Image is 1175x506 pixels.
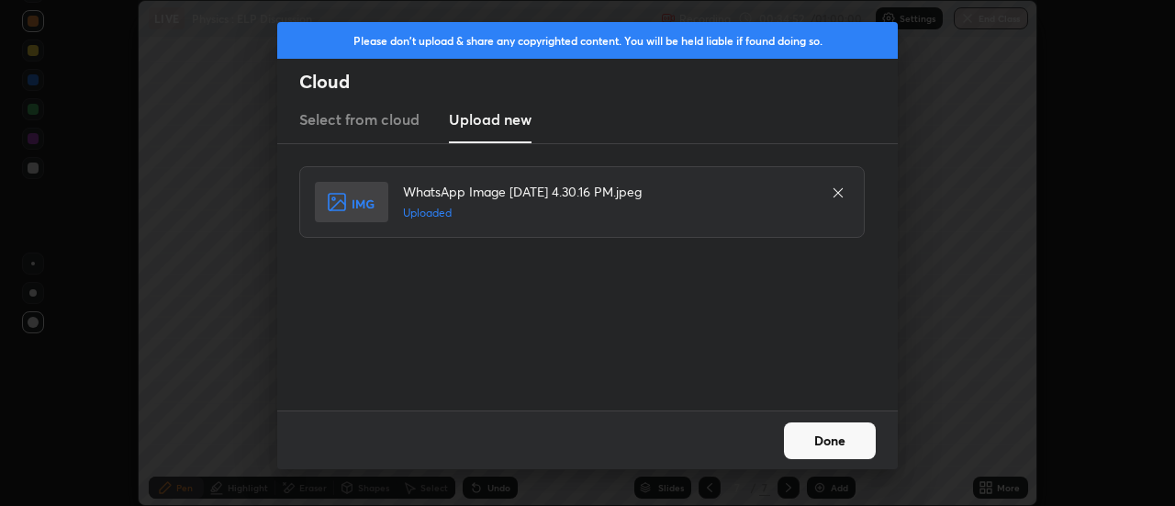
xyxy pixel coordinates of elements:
[449,108,532,130] h3: Upload new
[403,182,812,201] h4: WhatsApp Image [DATE] 4.30.16 PM.jpeg
[784,422,876,459] button: Done
[403,205,812,221] h5: Uploaded
[299,70,898,94] h2: Cloud
[277,22,898,59] div: Please don't upload & share any copyrighted content. You will be held liable if found doing so.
